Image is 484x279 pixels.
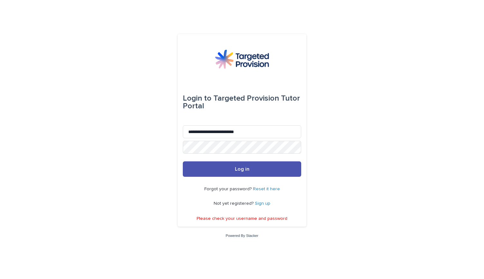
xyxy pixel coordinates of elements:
span: Login to [183,94,211,102]
span: Forgot your password? [204,187,253,191]
p: Please check your username and password [197,216,287,221]
span: Log in [235,166,249,172]
img: M5nRWzHhSzIhMunXDL62 [215,50,269,69]
button: Log in [183,161,301,177]
div: Targeted Provision Tutor Portal [183,89,301,115]
a: Reset it here [253,187,280,191]
span: Not yet registered? [214,201,255,206]
a: Powered By Stacker [226,234,258,238]
a: Sign up [255,201,270,206]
